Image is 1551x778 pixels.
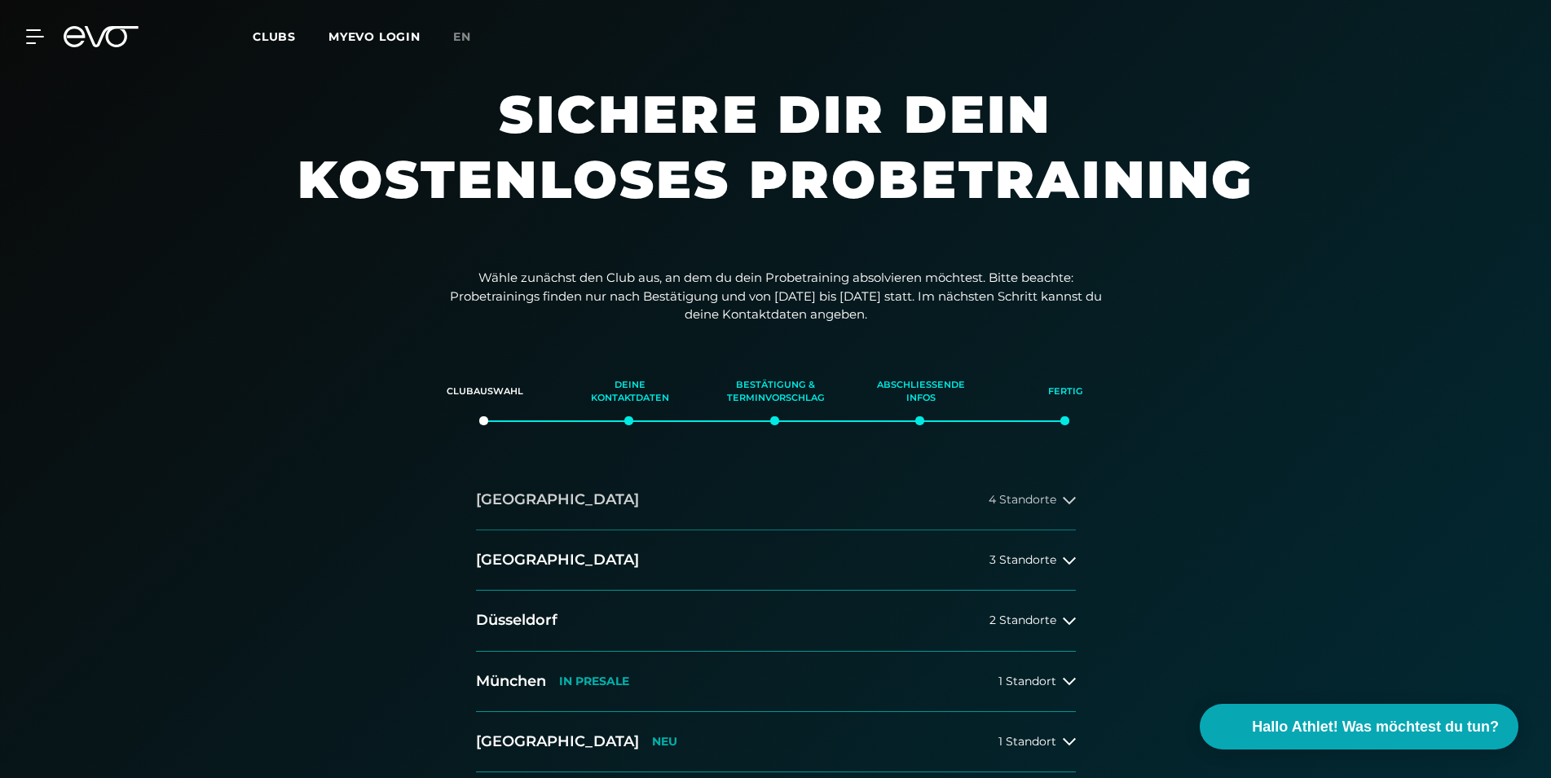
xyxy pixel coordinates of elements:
[433,370,537,414] div: Clubauswahl
[989,614,1056,626] span: 2 Standorte
[253,29,328,44] a: Clubs
[476,732,639,752] h2: [GEOGRAPHIC_DATA]
[476,470,1076,530] button: [GEOGRAPHIC_DATA]4 Standorte
[869,370,973,414] div: Abschließende Infos
[989,554,1056,566] span: 3 Standorte
[476,671,546,692] h2: München
[476,591,1076,651] button: Düsseldorf2 Standorte
[476,550,639,570] h2: [GEOGRAPHIC_DATA]
[476,652,1076,712] button: MünchenIN PRESALE1 Standort
[998,675,1056,688] span: 1 Standort
[476,530,1076,591] button: [GEOGRAPHIC_DATA]3 Standorte
[1014,370,1118,414] div: Fertig
[1200,704,1518,749] button: Hallo Athlet! Was möchtest du tun?
[476,490,639,510] h2: [GEOGRAPHIC_DATA]
[989,494,1056,506] span: 4 Standorte
[476,712,1076,772] button: [GEOGRAPHIC_DATA]NEU1 Standort
[998,736,1056,748] span: 1 Standort
[652,735,677,749] p: NEU
[1252,716,1499,738] span: Hallo Athlet! Was möchtest du tun?
[453,29,471,44] span: en
[476,610,557,631] h2: Düsseldorf
[453,28,491,46] a: en
[287,81,1265,244] h1: Sichere dir dein kostenloses Probetraining
[328,29,421,44] a: MYEVO LOGIN
[578,370,682,414] div: Deine Kontaktdaten
[253,29,296,44] span: Clubs
[559,675,629,688] p: IN PRESALE
[723,370,827,414] div: Bestätigung & Terminvorschlag
[450,269,1102,324] p: Wähle zunächst den Club aus, an dem du dein Probetraining absolvieren möchtest. Bitte beachte: Pr...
